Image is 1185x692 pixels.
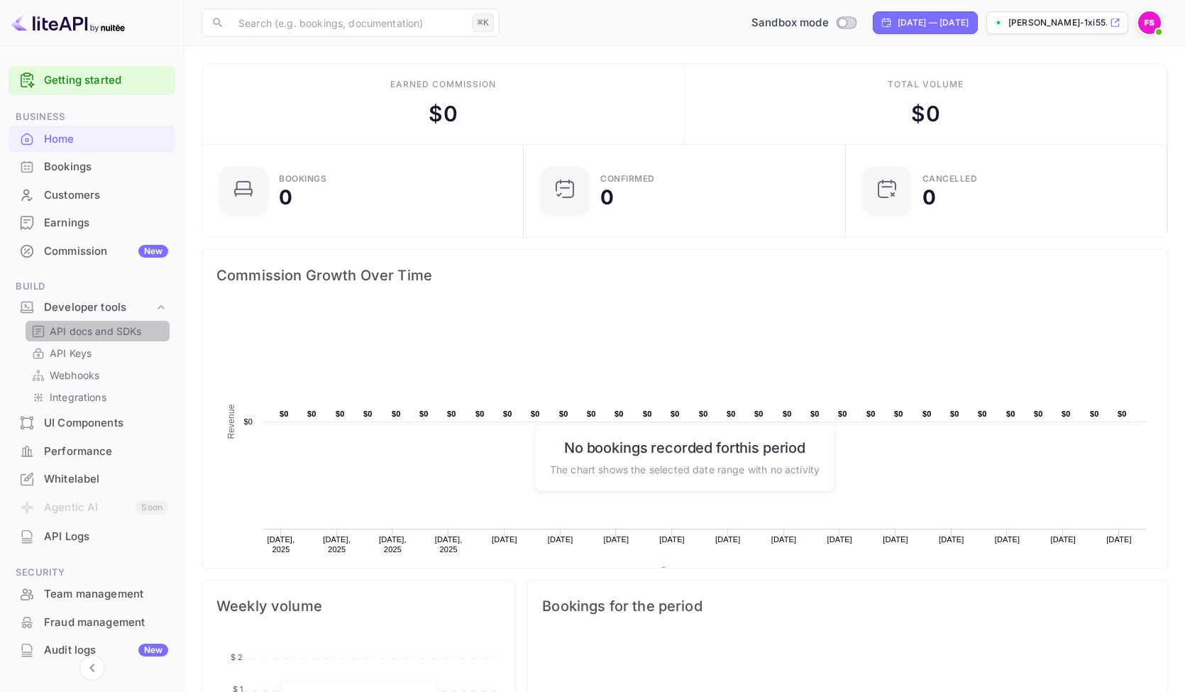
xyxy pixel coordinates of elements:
[44,243,168,260] div: Commission
[1008,16,1107,29] p: [PERSON_NAME]-1xi55....
[475,410,485,418] text: $0
[11,11,125,34] img: LiteAPI logo
[50,324,142,339] p: API docs and SDKs
[435,535,463,554] text: [DATE], 2025
[9,637,175,664] div: Audit logsNew
[9,153,175,180] a: Bookings
[307,410,316,418] text: $0
[1138,11,1161,34] img: Fredrik Sjoberg
[44,444,168,460] div: Performance
[1006,410,1015,418] text: $0
[9,565,175,581] span: Security
[1050,535,1076,544] text: [DATE]
[9,279,175,295] span: Build
[600,187,614,207] div: 0
[216,264,1153,287] span: Commission Growth Over Time
[44,187,168,204] div: Customers
[216,595,501,617] span: Weekly volume
[9,295,175,320] div: Developer tools
[995,535,1020,544] text: [DATE]
[1106,535,1132,544] text: [DATE]
[783,410,792,418] text: $0
[230,9,467,37] input: Search (e.g. bookings, documentation)
[9,609,175,637] div: Fraud management
[9,637,175,663] a: Audit logsNew
[673,567,709,577] text: Revenue
[9,182,175,208] a: Customers
[26,343,170,363] div: API Keys
[44,415,168,432] div: UI Components
[715,535,741,544] text: [DATE]
[503,410,512,418] text: $0
[550,461,820,476] p: The chart shows the selected date range with no activity
[978,410,987,418] text: $0
[922,187,936,207] div: 0
[9,581,175,608] div: Team management
[9,238,175,265] div: CommissionNew
[268,535,295,554] text: [DATE], 2025
[746,15,861,31] div: Switch to Production mode
[9,66,175,95] div: Getting started
[336,410,345,418] text: $0
[1034,410,1043,418] text: $0
[44,529,168,545] div: API Logs
[827,535,853,544] text: [DATE]
[379,535,407,554] text: [DATE], 2025
[363,410,373,418] text: $0
[226,404,236,439] text: Revenue
[31,390,164,405] a: Integrations
[9,523,175,549] a: API Logs
[751,15,829,31] span: Sandbox mode
[243,417,253,426] text: $0
[9,153,175,181] div: Bookings
[810,410,820,418] text: $0
[939,535,964,544] text: [DATE]
[9,466,175,493] div: Whitelabel
[26,387,170,407] div: Integrations
[31,368,164,383] a: Webhooks
[699,410,708,418] text: $0
[9,126,175,153] div: Home
[587,410,596,418] text: $0
[9,410,175,436] a: UI Components
[44,215,168,231] div: Earnings
[9,466,175,492] a: Whitelabel
[888,78,964,91] div: Total volume
[883,535,908,544] text: [DATE]
[894,410,903,418] text: $0
[44,586,168,603] div: Team management
[138,245,168,258] div: New
[671,410,680,418] text: $0
[9,410,175,437] div: UI Components
[922,175,978,183] div: CANCELLED
[531,410,540,418] text: $0
[44,131,168,148] div: Home
[9,126,175,152] a: Home
[9,523,175,551] div: API Logs
[614,410,624,418] text: $0
[44,300,154,316] div: Developer tools
[79,655,105,681] button: Collapse navigation
[429,98,457,130] div: $ 0
[1118,410,1127,418] text: $0
[31,324,164,339] a: API docs and SDKs
[9,238,175,264] a: CommissionNew
[473,13,494,32] div: ⌘K
[31,346,164,361] a: API Keys
[9,209,175,236] a: Earnings
[838,410,847,418] text: $0
[492,535,517,544] text: [DATE]
[50,368,99,383] p: Webhooks
[50,346,92,361] p: API Keys
[550,439,820,456] h6: No bookings recorded for this period
[727,410,736,418] text: $0
[9,109,175,125] span: Business
[44,159,168,175] div: Bookings
[231,652,243,662] tspan: $ 2
[1062,410,1071,418] text: $0
[392,410,401,418] text: $0
[323,535,351,554] text: [DATE], 2025
[44,471,168,488] div: Whitelabel
[26,321,170,341] div: API docs and SDKs
[866,410,876,418] text: $0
